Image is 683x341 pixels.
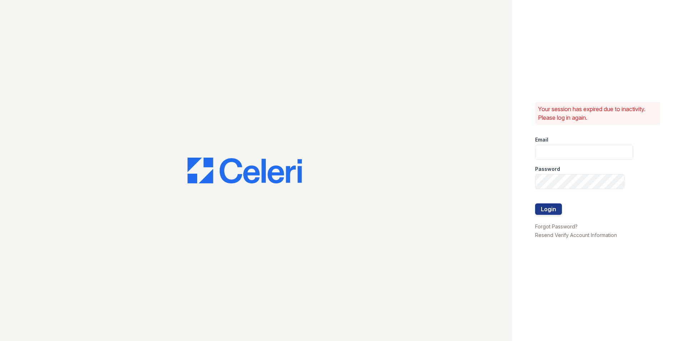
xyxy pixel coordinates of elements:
[535,165,560,173] label: Password
[538,105,657,122] p: Your session has expired due to inactivity. Please log in again.
[535,203,562,215] button: Login
[535,136,548,143] label: Email
[535,232,617,238] a: Resend Verify Account Information
[188,158,302,183] img: CE_Logo_Blue-a8612792a0a2168367f1c8372b55b34899dd931a85d93a1a3d3e32e68fde9ad4.png
[535,223,578,229] a: Forgot Password?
